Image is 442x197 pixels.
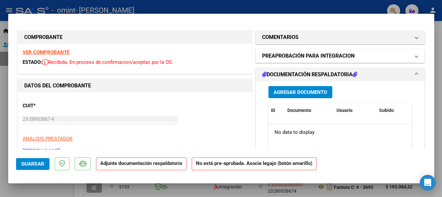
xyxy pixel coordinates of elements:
[334,103,376,117] datatable-header-cell: Usuario
[21,161,44,167] span: Guardar
[24,82,91,89] strong: DATOS DEL COMPROBANTE
[285,103,334,117] datatable-header-cell: Documento
[256,31,425,44] mat-expansion-panel-header: COMENTARIOS
[23,59,42,65] span: ESTADO:
[23,136,72,142] span: ANALISIS PRESTADOR
[274,89,327,95] span: Agregar Documento
[192,157,317,170] strong: No está pre-aprobada. Asocie legajo (botón amarillo)
[268,103,285,117] datatable-header-cell: ID
[23,102,90,110] p: CUIT
[376,103,409,117] datatable-header-cell: Subido
[23,49,69,55] a: VER COMPROBANTE
[287,108,311,113] span: Documento
[262,71,357,79] h1: DOCUMENTACIÓN RESPALDATORIA
[262,52,355,60] h1: PREAPROBACIÓN PARA INTEGRACION
[262,33,298,41] h1: COMENTARIOS
[336,108,353,113] span: Usuario
[268,124,410,141] div: No data to display
[379,108,394,113] span: Subido
[268,86,332,98] button: Agregar Documento
[16,158,49,170] button: Guardar
[409,103,442,117] datatable-header-cell: Acción
[271,108,275,113] span: ID
[100,160,182,166] strong: Adjunte documentación respaldatoria
[24,34,63,40] strong: COMPROBANTE
[42,59,173,65] span: Recibida. En proceso de confirmacion/aceptac por la OS.
[420,175,435,190] div: Open Intercom Messenger
[256,49,425,63] mat-expansion-panel-header: PREAPROBACIÓN PARA INTEGRACION
[23,147,247,155] p: [PERSON_NAME]
[256,68,425,81] mat-expansion-panel-header: DOCUMENTACIÓN RESPALDATORIA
